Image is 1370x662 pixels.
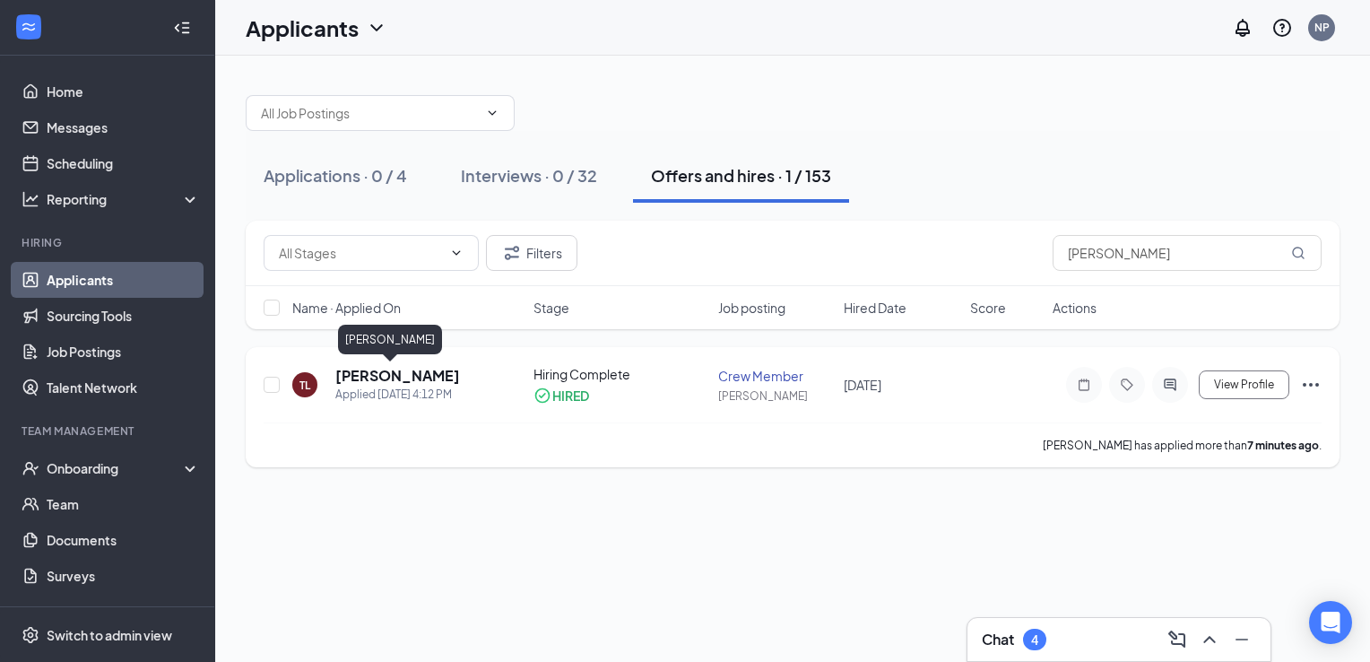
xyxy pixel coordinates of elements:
[485,106,499,120] svg: ChevronDown
[1195,625,1224,654] button: ChevronUp
[20,18,38,36] svg: WorkstreamLogo
[22,235,196,250] div: Hiring
[47,558,200,594] a: Surveys
[335,386,460,404] div: Applied [DATE] 4:12 PM
[982,630,1014,649] h3: Chat
[1227,625,1256,654] button: Minimize
[449,246,464,260] svg: ChevronDown
[533,299,569,317] span: Stage
[22,423,196,439] div: Team Management
[1231,629,1253,650] svg: Minimize
[1166,629,1188,650] svg: ComposeMessage
[47,298,200,334] a: Sourcing Tools
[461,164,597,187] div: Interviews · 0 / 32
[1232,17,1253,39] svg: Notifications
[47,626,172,644] div: Switch to admin view
[1314,20,1330,35] div: NP
[718,299,785,317] span: Job posting
[22,459,39,477] svg: UserCheck
[47,522,200,558] a: Documents
[47,486,200,522] a: Team
[335,366,460,386] h5: [PERSON_NAME]
[1271,17,1293,39] svg: QuestionInfo
[1214,379,1274,391] span: View Profile
[338,325,442,354] div: [PERSON_NAME]
[718,367,834,385] div: Crew Member
[1053,299,1097,317] span: Actions
[47,334,200,370] a: Job Postings
[47,190,201,208] div: Reporting
[47,370,200,405] a: Talent Network
[366,17,387,39] svg: ChevronDown
[47,262,200,298] a: Applicants
[1199,629,1220,650] svg: ChevronUp
[22,190,39,208] svg: Analysis
[47,459,185,477] div: Onboarding
[292,299,401,317] span: Name · Applied On
[651,164,831,187] div: Offers and hires · 1 / 153
[261,103,478,123] input: All Job Postings
[533,365,707,383] div: Hiring Complete
[552,387,589,405] div: HIRED
[1247,439,1319,452] b: 7 minutes ago
[1073,378,1095,392] svg: Note
[264,164,407,187] div: Applications · 0 / 4
[1043,438,1322,453] p: [PERSON_NAME] has applied more than .
[246,13,359,43] h1: Applicants
[299,378,310,393] div: TL
[1116,378,1138,392] svg: Tag
[844,377,881,393] span: [DATE]
[501,242,523,264] svg: Filter
[486,235,577,271] button: Filter Filters
[1300,374,1322,396] svg: Ellipses
[1159,378,1181,392] svg: ActiveChat
[970,299,1006,317] span: Score
[1053,235,1322,271] input: Search in offers and hires
[1199,370,1289,399] button: View Profile
[1163,625,1192,654] button: ComposeMessage
[22,626,39,644] svg: Settings
[1309,601,1352,644] div: Open Intercom Messenger
[173,19,191,37] svg: Collapse
[279,243,442,263] input: All Stages
[1031,632,1038,648] div: 4
[844,299,906,317] span: Hired Date
[47,109,200,145] a: Messages
[533,387,551,405] svg: CheckmarkCircle
[1291,246,1305,260] svg: MagnifyingGlass
[47,145,200,181] a: Scheduling
[718,388,834,404] div: [PERSON_NAME]
[47,74,200,109] a: Home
